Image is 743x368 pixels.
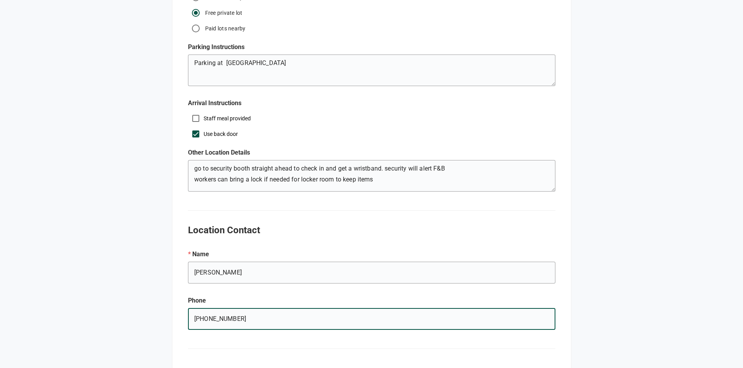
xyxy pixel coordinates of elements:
p: Other Location Details [188,148,555,157]
label: Staff meal provided [204,114,251,122]
textarea: Parking at [GEOGRAPHIC_DATA] [188,58,555,86]
label: Use back door [204,130,238,138]
label: Free private lot [204,9,243,17]
p: Phone [188,296,555,305]
label: Paid lots nearby [204,25,246,32]
p: Parking Instructions [188,42,555,52]
p: Arrival Instructions [188,99,555,108]
h2: Location Contact [188,223,555,237]
p: Name [188,250,555,259]
textarea: go to security booth straight ahead to check in and get a wristband. security will alert F&B work... [188,163,555,191]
